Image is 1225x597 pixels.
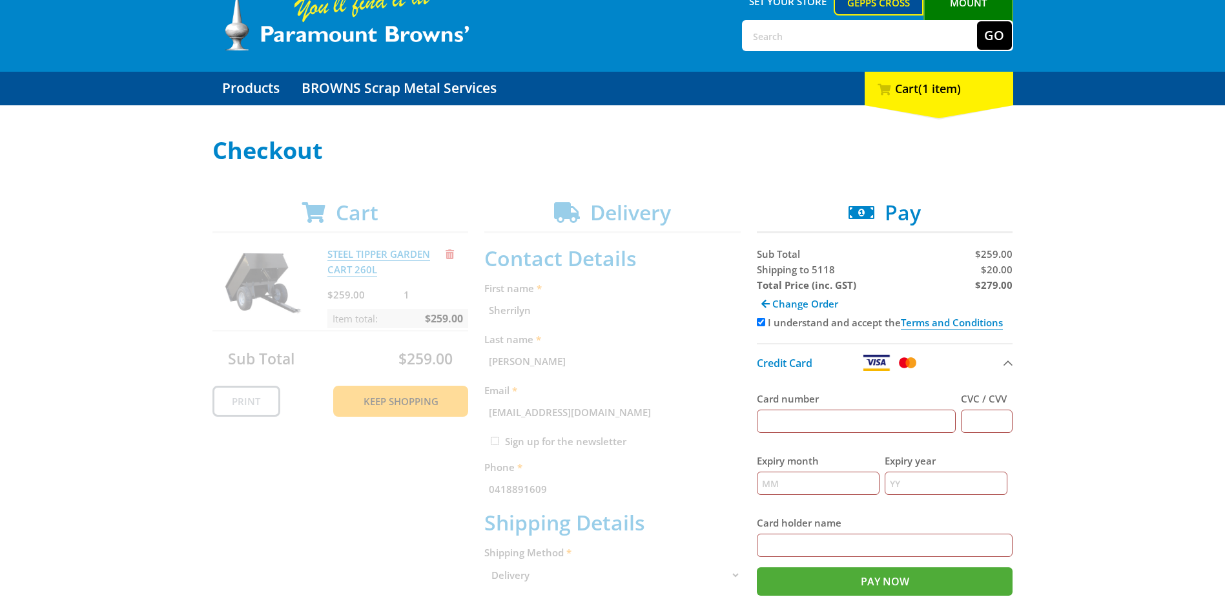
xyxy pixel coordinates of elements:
[975,247,1013,260] span: $259.00
[757,263,835,276] span: Shipping to 5118
[901,316,1003,330] a: Terms and Conditions
[757,293,843,315] a: Change Order
[757,472,880,495] input: MM
[212,138,1013,163] h1: Checkout
[918,81,961,96] span: (1 item)
[975,278,1013,291] strong: $279.00
[862,355,890,371] img: Visa
[757,318,765,326] input: Please accept the terms and conditions.
[757,515,1013,530] label: Card holder name
[292,72,506,105] a: Go to the BROWNS Scrap Metal Services page
[885,453,1007,468] label: Expiry year
[757,567,1013,596] input: Pay Now
[743,21,977,50] input: Search
[772,297,838,310] span: Change Order
[757,343,1013,381] button: Credit Card
[757,391,956,406] label: Card number
[896,355,919,371] img: Mastercard
[865,72,1013,105] div: Cart
[768,316,1003,330] label: I understand and accept the
[885,198,921,226] span: Pay
[757,247,800,260] span: Sub Total
[757,453,880,468] label: Expiry month
[981,263,1013,276] span: $20.00
[757,356,812,370] span: Credit Card
[757,278,856,291] strong: Total Price (inc. GST)
[885,472,1007,495] input: YY
[961,391,1013,406] label: CVC / CVV
[977,21,1012,50] button: Go
[212,72,289,105] a: Go to the Products page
